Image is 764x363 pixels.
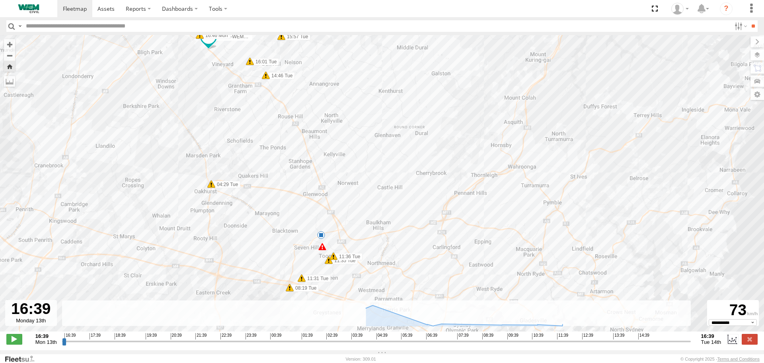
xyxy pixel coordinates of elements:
[333,253,363,260] label: 11:36 Tue
[346,357,376,361] div: Version: 309.01
[115,333,126,339] span: 18:39
[250,58,279,65] label: 16:01 Tue
[4,355,41,363] a: Visit our Website
[302,333,313,339] span: 01:39
[582,333,593,339] span: 12:39
[750,89,764,100] label: Map Settings
[376,333,388,339] span: 04:39
[302,275,331,282] label: 11:31 Tue
[507,333,518,339] span: 09:39
[4,50,15,61] button: Zoom out
[90,333,101,339] span: 17:39
[8,4,49,13] img: WEMCivilLogo.svg
[680,357,760,361] div: © Copyright 2025 -
[717,357,760,361] a: Terms and Conditions
[532,333,543,339] span: 10:39
[219,34,252,39] span: Truck-WEM049
[4,39,15,50] button: Zoom in
[638,333,649,339] span: 14:39
[220,333,232,339] span: 22:39
[731,20,748,32] label: Search Filter Options
[613,333,624,339] span: 13:39
[17,20,23,32] label: Search Query
[281,33,310,40] label: 15:57 Tue
[270,333,281,339] span: 00:39
[290,285,319,292] label: 08:19 Tue
[64,333,76,339] span: 16:39
[426,333,437,339] span: 06:39
[246,333,257,339] span: 23:39
[701,339,721,345] span: Tue 14th Oct 2025
[6,334,22,344] label: Play/Stop
[708,301,758,319] div: 73
[35,333,57,339] strong: 16:39
[329,257,358,264] label: 11:35 Tue
[266,72,295,79] label: 14:46 Tue
[482,333,493,339] span: 08:39
[326,333,337,339] span: 02:39
[171,333,182,339] span: 20:39
[401,333,412,339] span: 05:39
[4,76,15,87] label: Measure
[200,32,230,39] label: 16:46 Mon
[720,2,733,15] i: ?
[351,333,363,339] span: 03:39
[211,181,240,188] label: 04:29 Tue
[742,334,758,344] label: Close
[318,243,326,251] div: 13
[557,333,568,339] span: 11:39
[35,339,57,345] span: Mon 13th Oct 2025
[668,3,692,15] div: Robert Towne
[701,333,721,339] strong: 16:39
[195,333,207,339] span: 21:39
[457,333,468,339] span: 07:39
[4,61,15,72] button: Zoom Home
[146,333,157,339] span: 19:39
[317,231,325,239] div: 9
